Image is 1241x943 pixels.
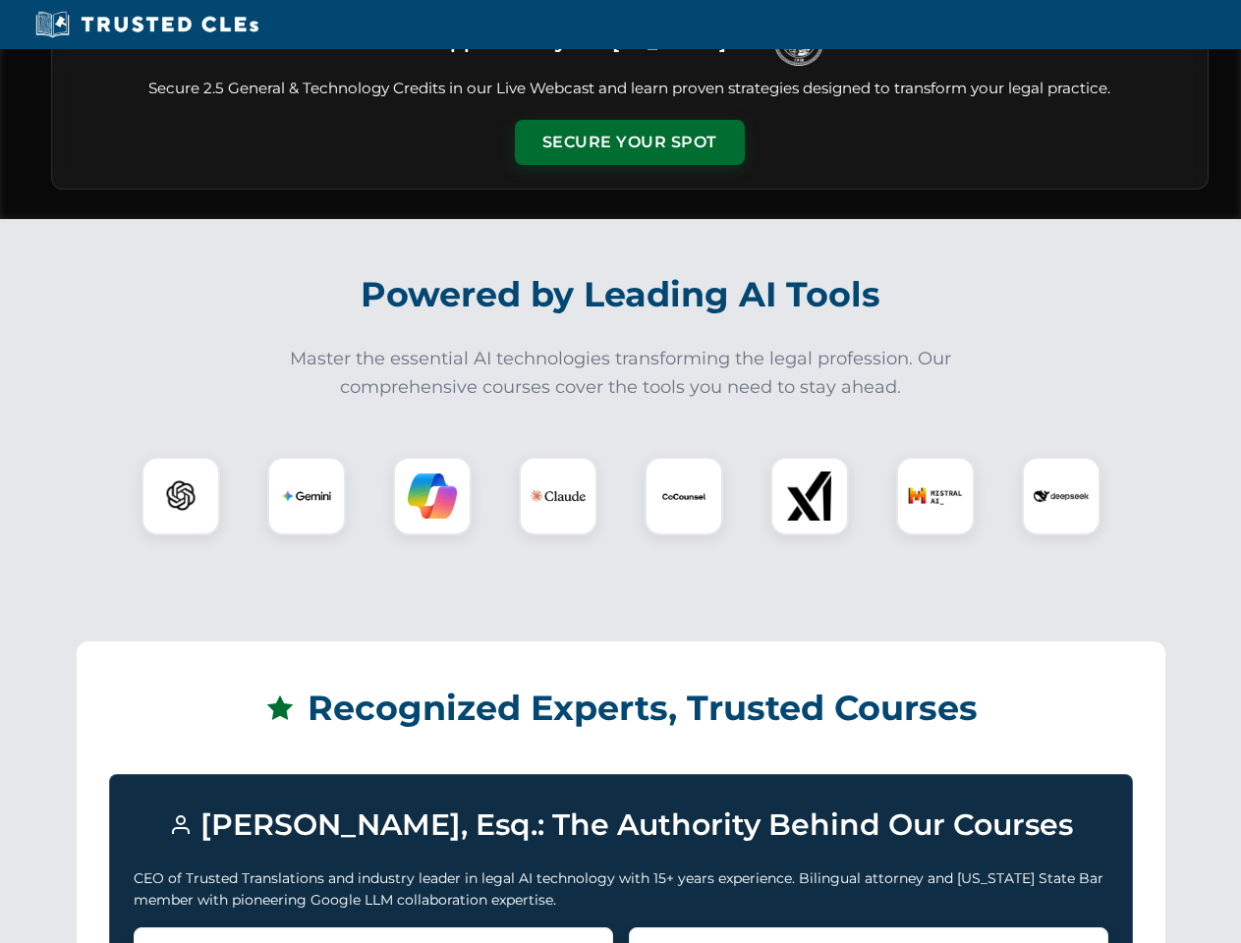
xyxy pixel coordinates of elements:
[134,867,1108,912] p: CEO of Trusted Translations and industry leader in legal AI technology with 15+ years experience....
[645,457,723,535] div: CoCounsel
[519,457,597,535] div: Claude
[770,457,849,535] div: xAI
[659,471,708,521] img: CoCounsel Logo
[76,78,1184,100] p: Secure 2.5 General & Technology Credits in our Live Webcast and learn proven strategies designed ...
[408,471,457,521] img: Copilot Logo
[896,457,975,535] div: Mistral AI
[393,457,472,535] div: Copilot
[908,469,963,524] img: Mistral AI Logo
[1022,457,1100,535] div: DeepSeek
[134,799,1108,852] h3: [PERSON_NAME], Esq.: The Authority Behind Our Courses
[141,457,220,535] div: ChatGPT
[109,674,1133,743] h2: Recognized Experts, Trusted Courses
[785,471,834,521] img: xAI Logo
[152,468,209,525] img: ChatGPT Logo
[515,120,745,165] button: Secure Your Spot
[277,345,965,402] p: Master the essential AI technologies transforming the legal profession. Our comprehensive courses...
[29,10,264,39] img: Trusted CLEs
[267,457,346,535] div: Gemini
[1034,469,1089,524] img: DeepSeek Logo
[531,469,586,524] img: Claude Logo
[282,471,331,521] img: Gemini Logo
[77,260,1165,329] h2: Powered by Leading AI Tools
